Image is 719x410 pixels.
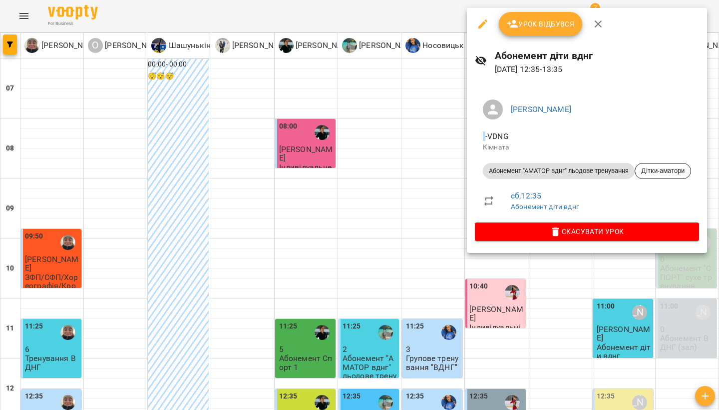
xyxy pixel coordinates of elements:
button: Скасувати Урок [475,222,699,240]
div: Дітки-аматори [635,163,691,179]
p: Кімната [483,142,691,152]
h6: Абонемент діти вднг [495,48,699,63]
p: [DATE] 12:35 - 13:35 [495,63,699,75]
span: Скасувати Урок [483,225,691,237]
a: сб , 12:35 [511,191,541,200]
span: Дітки-аматори [635,166,691,175]
a: [PERSON_NAME] [511,104,571,114]
span: Абонемент "АМАТОР вднг" льодове тренування [483,166,635,175]
button: Урок відбувся [499,12,583,36]
a: Абонемент діти вднг [511,202,579,210]
span: - VDNG [483,131,511,141]
span: Урок відбувся [507,18,575,30]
